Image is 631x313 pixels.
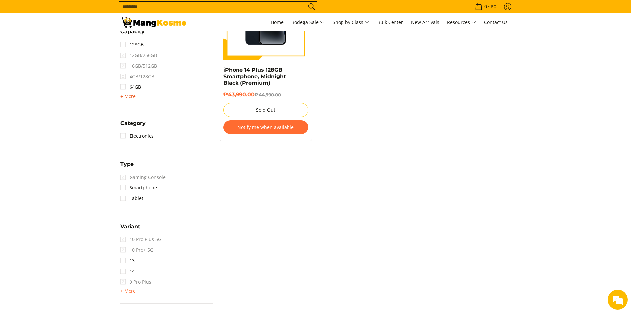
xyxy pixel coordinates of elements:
[120,277,151,287] span: 9 Pro Plus
[120,29,145,39] summary: Open
[120,245,153,255] span: 10 Pro+ 5G
[120,92,136,100] summary: Open
[120,193,143,204] a: Tablet
[484,19,508,25] span: Contact Us
[267,13,287,31] a: Home
[223,67,286,86] a: iPhone 14 Plus 128GB Smartphone, Midnight Black (Premium)
[120,266,135,277] a: 14
[223,120,309,134] button: Notify me when available
[255,92,281,97] del: ₱44,990.00
[120,61,157,71] span: 16GB/512GB
[3,181,126,204] textarea: Type your message and hit 'Enter'
[483,4,488,9] span: 0
[444,13,479,31] a: Resources
[120,287,136,295] summary: Open
[120,71,154,82] span: 4GB/128GB
[223,103,309,117] button: Sold Out
[120,288,136,294] span: + More
[120,94,136,99] span: + More
[223,91,309,98] h6: ₱43,990.00
[120,183,157,193] a: Smartphone
[120,172,166,183] span: Gaming Console
[120,224,140,234] summary: Open
[120,162,134,172] summary: Open
[490,4,497,9] span: ₱0
[120,131,154,141] a: Electronics
[306,2,317,12] button: Search
[288,13,328,31] a: Bodega Sale
[377,19,403,25] span: Bulk Center
[481,13,511,31] a: Contact Us
[447,18,476,26] span: Resources
[333,18,369,26] span: Shop by Class
[473,3,498,10] span: •
[120,162,134,167] span: Type
[120,121,146,126] span: Category
[120,17,186,28] img: Electronic Devices - Premium Brands with Warehouse Prices l Mang Kosme Samsung
[109,3,125,19] div: Minimize live chat window
[120,39,144,50] a: 128GB
[120,50,157,61] span: 12GB/256GB
[34,37,111,46] div: Chat with us now
[120,82,141,92] a: 64GB
[120,224,140,229] span: Variant
[193,13,511,31] nav: Main Menu
[120,29,145,34] span: Capacity
[329,13,373,31] a: Shop by Class
[38,83,91,150] span: We're online!
[120,121,146,131] summary: Open
[374,13,406,31] a: Bulk Center
[411,19,439,25] span: New Arrivals
[408,13,443,31] a: New Arrivals
[120,255,135,266] a: 13
[291,18,325,26] span: Bodega Sale
[120,234,161,245] span: 10 Pro Plus 5G
[271,19,284,25] span: Home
